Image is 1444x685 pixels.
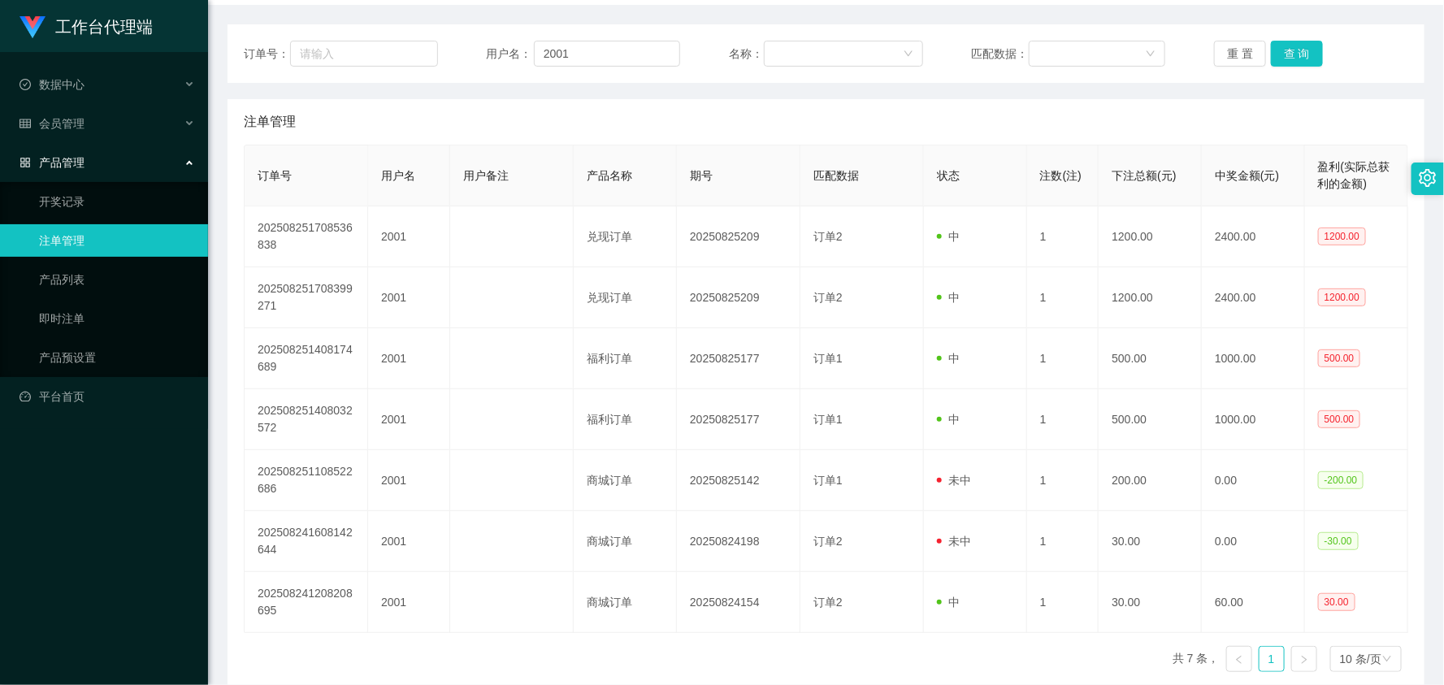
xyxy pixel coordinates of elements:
[1027,328,1099,389] td: 1
[677,206,800,267] td: 20250825209
[1112,169,1176,182] span: 下注总额(元)
[1202,511,1305,572] td: 0.00
[1027,389,1099,450] td: 1
[948,291,960,304] font: 中
[1202,267,1305,328] td: 2400.00
[813,230,843,243] span: 订单2
[948,474,971,487] font: 未中
[39,302,195,335] a: 即时注单
[244,112,296,132] span: 注单管理
[813,596,843,609] span: 订单2
[20,16,46,39] img: logo.9652507e.png
[20,118,31,129] i: 图标： table
[677,389,800,450] td: 20250825177
[677,267,800,328] td: 20250825209
[1099,328,1202,389] td: 500.00
[1318,349,1361,367] span: 500.00
[690,169,713,182] span: 期号
[1027,267,1099,328] td: 1
[368,389,450,450] td: 2001
[1099,450,1202,511] td: 200.00
[937,169,960,182] span: 状态
[1099,206,1202,267] td: 1200.00
[245,328,368,389] td: 202508251408174689
[574,267,677,328] td: 兑现订单
[1318,160,1390,190] span: 盈利(实际总获利的金额)
[1027,511,1099,572] td: 1
[1202,572,1305,633] td: 60.00
[245,450,368,511] td: 202508251108522686
[677,511,800,572] td: 20250824198
[587,169,632,182] span: 产品名称
[1318,410,1361,428] span: 500.00
[1226,646,1252,672] li: 上一页
[574,450,677,511] td: 商城订单
[1318,593,1355,611] span: 30.00
[55,1,153,53] h1: 工作台代理端
[1146,49,1156,60] i: 图标： 向下
[39,224,195,257] a: 注单管理
[948,413,960,426] font: 中
[813,474,843,487] span: 订单1
[1202,389,1305,450] td: 1000.00
[574,511,677,572] td: 商城订单
[368,572,450,633] td: 2001
[39,156,85,169] font: 产品管理
[1318,288,1366,306] span: 1200.00
[368,206,450,267] td: 2001
[1202,450,1305,511] td: 0.00
[677,450,800,511] td: 20250825142
[258,169,292,182] span: 订单号
[1260,647,1284,671] a: 1
[813,535,843,548] span: 订单2
[1382,654,1392,665] i: 图标： 向下
[1040,169,1082,182] span: 注数(注)
[1099,572,1202,633] td: 30.00
[20,79,31,90] i: 图标： check-circle-o
[1214,41,1266,67] button: 重 置
[1299,655,1309,665] i: 图标： 右
[20,157,31,168] i: 图标： AppStore-O
[20,380,195,413] a: 图标： 仪表板平台首页
[972,46,1029,63] span: 匹配数据：
[948,230,960,243] font: 中
[813,352,843,365] span: 订单1
[1173,646,1220,672] li: 共 7 条，
[948,596,960,609] font: 中
[948,535,971,548] font: 未中
[245,389,368,450] td: 202508251408032572
[39,341,195,374] a: 产品预设置
[1202,206,1305,267] td: 2400.00
[904,49,913,60] i: 图标： 向下
[1340,647,1381,671] div: 10 条/页
[1419,169,1437,187] i: 图标： 设置
[1318,532,1359,550] span: -30.00
[39,185,195,218] a: 开奖记录
[1259,646,1285,672] li: 1
[948,352,960,365] font: 中
[39,263,195,296] a: 产品列表
[813,291,843,304] span: 订单2
[1027,206,1099,267] td: 1
[1099,389,1202,450] td: 500.00
[487,46,534,63] span: 用户名：
[534,41,681,67] input: 请输入
[381,169,415,182] span: 用户名
[39,78,85,91] font: 数据中心
[574,389,677,450] td: 福利订单
[1099,511,1202,572] td: 30.00
[813,413,843,426] span: 订单1
[245,511,368,572] td: 202508241608142644
[813,169,859,182] span: 匹配数据
[368,450,450,511] td: 2001
[677,572,800,633] td: 20250824154
[1271,41,1323,67] button: 查 询
[368,511,450,572] td: 2001
[1318,228,1366,245] span: 1200.00
[677,328,800,389] td: 20250825177
[290,41,438,67] input: 请输入
[39,117,85,130] font: 会员管理
[245,267,368,328] td: 202508251708399271
[245,572,368,633] td: 202508241208208695
[1318,471,1364,489] span: -200.00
